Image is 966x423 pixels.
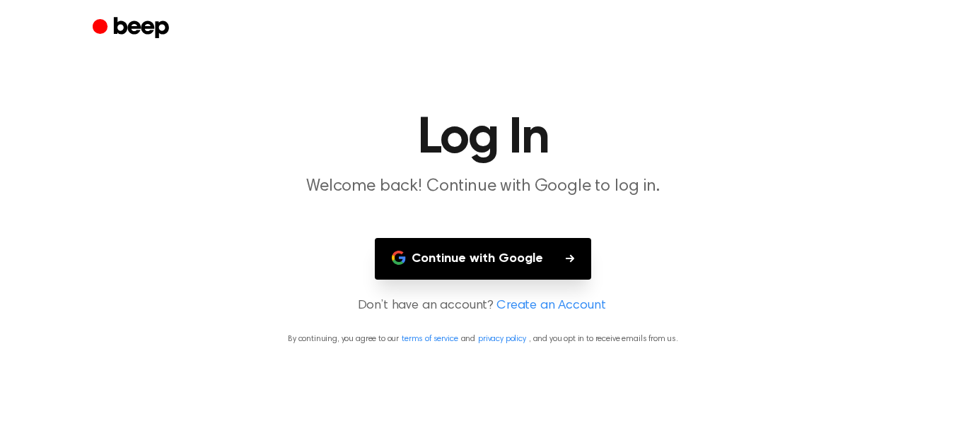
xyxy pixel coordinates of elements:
button: Continue with Google [375,238,591,280]
p: Welcome back! Continue with Google to log in. [211,175,755,198]
p: By continuing, you agree to our and , and you opt in to receive emails from us. [17,333,949,345]
h1: Log In [121,113,845,164]
a: privacy policy [478,335,526,343]
a: Beep [93,15,173,42]
a: Create an Account [496,297,605,316]
a: terms of service [402,335,458,343]
p: Don’t have an account? [17,297,949,316]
